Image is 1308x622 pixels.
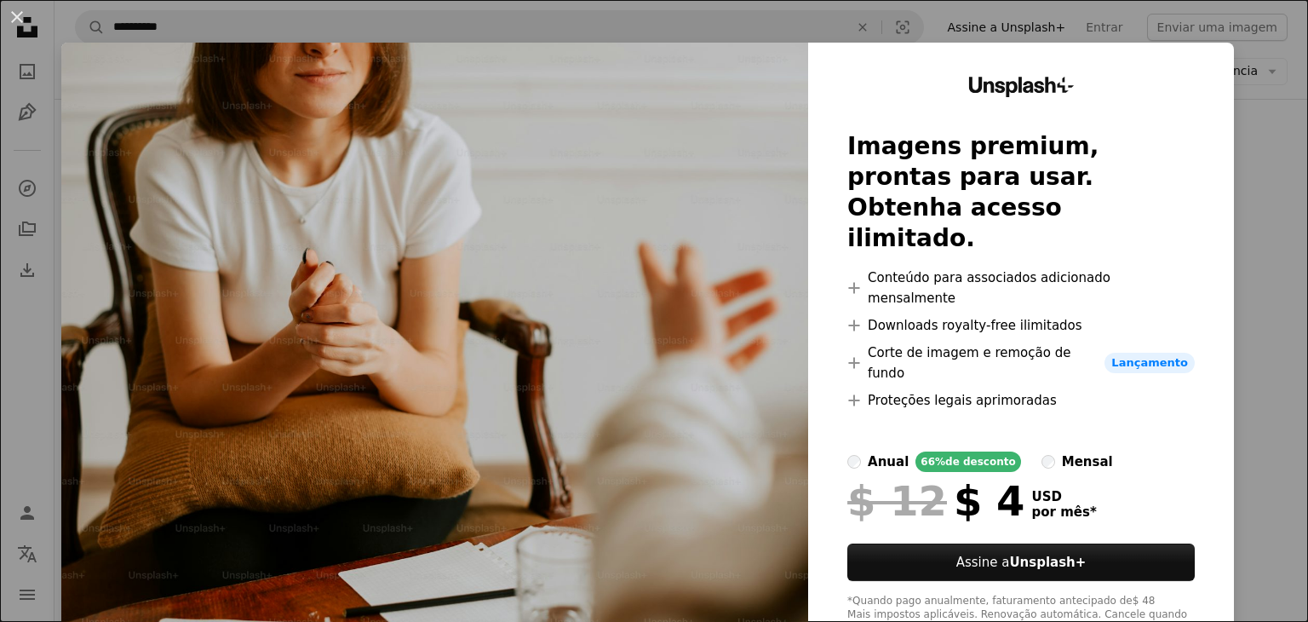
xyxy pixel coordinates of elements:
[1009,555,1086,570] strong: Unsplash+
[847,315,1195,336] li: Downloads royalty-free ilimitados
[847,544,1195,581] button: Assine aUnsplash+
[1041,455,1055,469] input: mensal
[1032,504,1097,520] span: por mês *
[915,452,1020,472] div: 66% de desconto
[847,479,947,523] span: $ 12
[847,455,861,469] input: anual66%de desconto
[1062,452,1113,472] div: mensal
[1032,489,1097,504] span: USD
[847,390,1195,411] li: Proteções legais aprimoradas
[868,452,909,472] div: anual
[847,268,1195,308] li: Conteúdo para associados adicionado mensalmente
[1104,353,1195,373] span: Lançamento
[847,131,1195,254] h2: Imagens premium, prontas para usar. Obtenha acesso ilimitado.
[847,479,1024,523] div: $ 4
[847,343,1195,383] li: Corte de imagem e remoção de fundo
